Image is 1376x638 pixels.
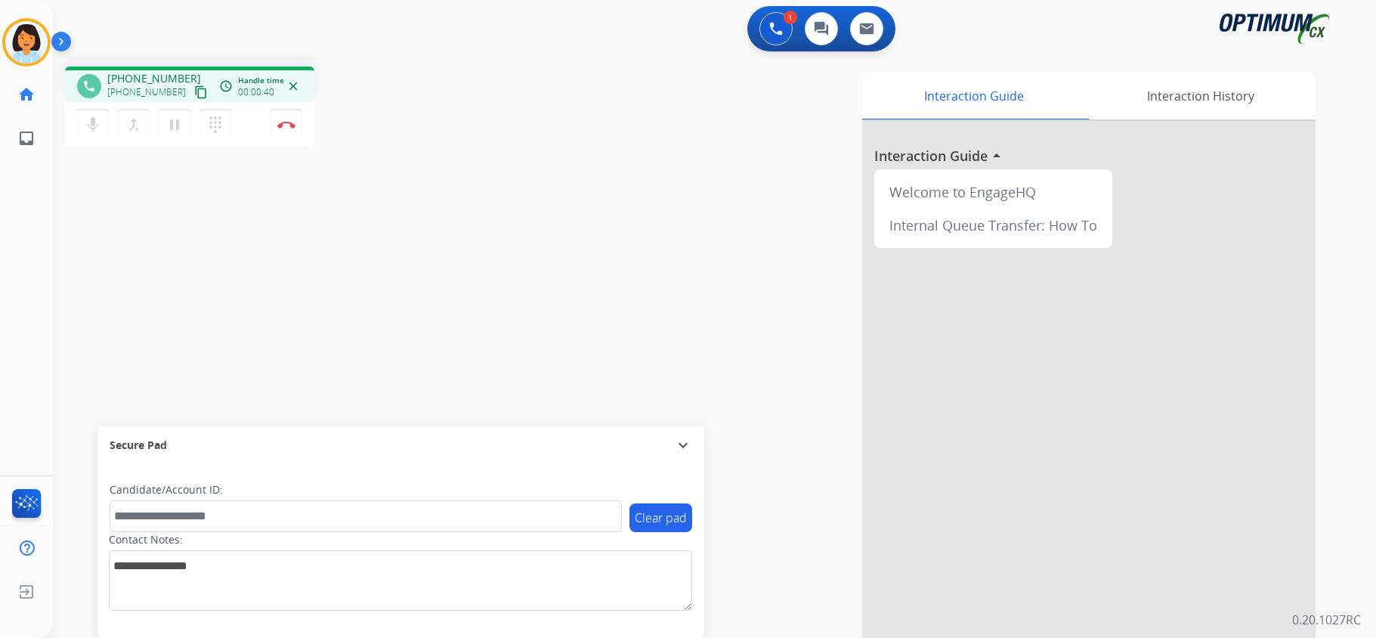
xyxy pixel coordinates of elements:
mat-icon: expand_more [674,436,692,454]
div: Interaction History [1085,73,1316,119]
mat-icon: home [17,85,36,104]
span: Handle time [238,75,284,86]
img: avatar [5,21,48,63]
div: 1 [784,11,797,24]
p: 0.20.1027RC [1292,611,1361,629]
label: Contact Notes: [109,532,183,547]
span: [PHONE_NUMBER] [107,71,201,86]
span: [PHONE_NUMBER] [107,86,186,98]
div: Welcome to EngageHQ [880,175,1106,209]
label: Candidate/Account ID: [110,482,223,497]
button: Clear pad [629,503,692,532]
mat-icon: phone [82,79,96,93]
mat-icon: dialpad [206,116,224,134]
span: 00:00:40 [238,86,274,98]
span: Secure Pad [110,438,167,453]
mat-icon: access_time [219,79,233,93]
mat-icon: content_copy [194,85,208,99]
mat-icon: merge_type [125,116,143,134]
mat-icon: mic [84,116,102,134]
mat-icon: close [286,79,300,93]
div: Interaction Guide [862,73,1085,119]
img: control [277,121,295,129]
div: Internal Queue Transfer: How To [880,209,1106,242]
mat-icon: inbox [17,129,36,147]
mat-icon: pause [165,116,184,134]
